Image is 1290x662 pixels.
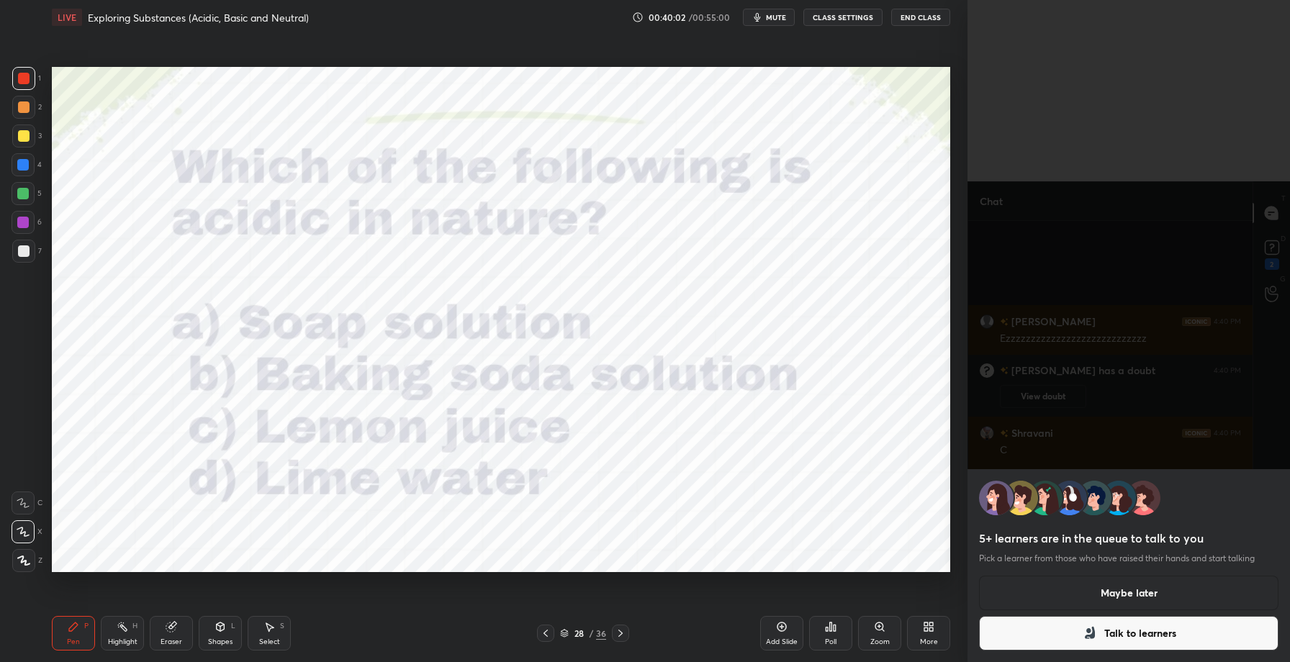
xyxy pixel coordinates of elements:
div: Select [259,638,280,645]
div: Pen [67,638,80,645]
div: H [132,622,137,630]
div: Poll [825,638,836,645]
div: Zoom [870,638,890,645]
div: Add Slide [766,638,798,645]
button: Maybe later [979,576,1278,610]
div: L [231,622,235,630]
div: LIVE [52,9,82,26]
h4: Exploring Substances (Acidic, Basic and Neutral) [88,11,309,24]
span: mute [766,12,786,22]
button: End Class [891,9,950,26]
div: 2 [12,96,42,119]
div: 3 [12,124,42,148]
button: Talk to learners [979,616,1278,650]
div: Z [12,549,42,572]
div: Shapes [208,638,233,645]
div: Highlight [108,638,137,645]
div: 36 [596,627,606,640]
div: P [84,622,89,630]
div: 5 [12,182,42,205]
h5: 5+ learners are in the queue to talk to you [979,530,1278,547]
div: 7 [12,240,42,263]
div: C [12,491,42,514]
div: More [920,638,938,645]
img: learner-in-queue.1209c913.svg [979,481,1160,515]
div: 1 [12,67,41,90]
button: CLASS SETTINGS [803,9,883,26]
p: Pick a learner from those who have raised their hands and start talking [979,553,1278,564]
div: 6 [12,211,42,234]
div: Eraser [161,638,182,645]
div: 4 [12,153,42,176]
button: mute [743,9,795,26]
div: X [12,520,42,543]
div: 28 [572,629,586,638]
div: S [280,622,284,630]
div: / [589,629,593,638]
